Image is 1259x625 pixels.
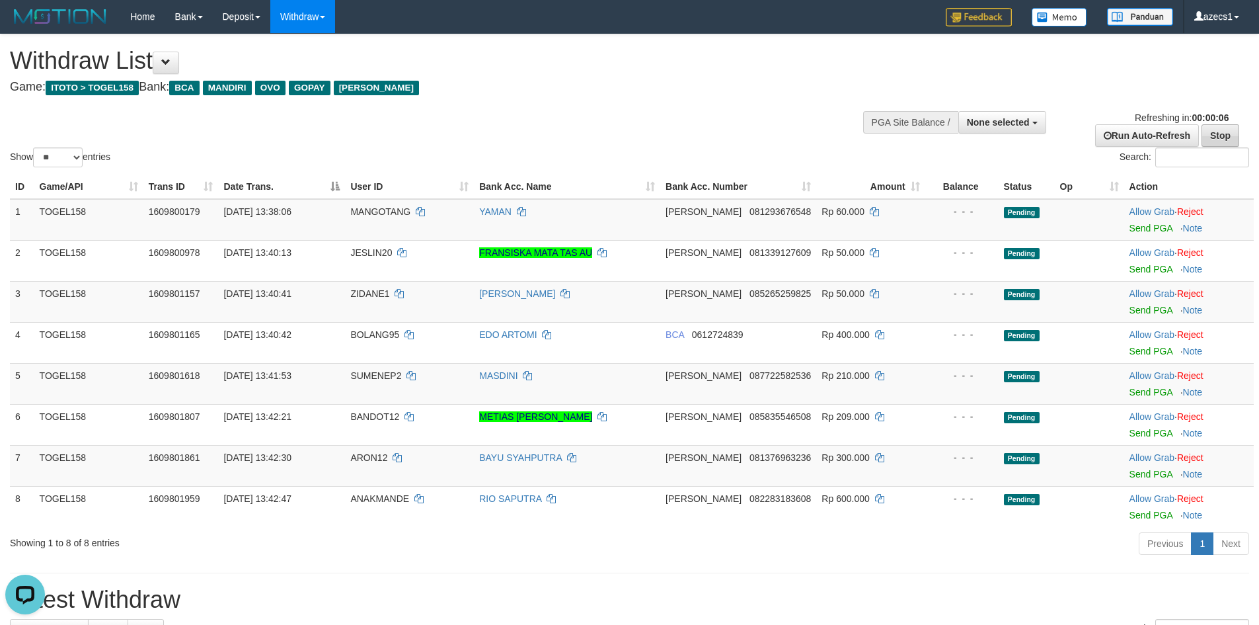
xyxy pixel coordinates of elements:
td: TOGEL158 [34,240,143,281]
button: None selected [958,111,1046,134]
div: PGA Site Balance / [863,111,958,134]
span: SUMENEP2 [350,370,401,381]
th: Game/API: activate to sort column ascending [34,175,143,199]
div: - - - [931,451,993,464]
td: TOGEL158 [34,199,143,241]
a: Allow Grab [1129,329,1174,340]
div: - - - [931,410,993,423]
td: 3 [10,281,34,322]
span: 1609801165 [149,329,200,340]
span: 1609801618 [149,370,200,381]
a: Send PGA [1129,346,1172,356]
span: [DATE] 13:40:13 [223,247,291,258]
span: BANDOT12 [350,411,399,422]
span: ITOTO > TOGEL158 [46,81,139,95]
span: Pending [1004,371,1040,382]
button: Open LiveChat chat widget [5,5,45,45]
a: METIAS [PERSON_NAME] [479,411,592,422]
span: Rp 400.000 [821,329,869,340]
a: Allow Grab [1129,411,1174,422]
a: Note [1183,223,1203,233]
a: Note [1183,469,1203,479]
span: Rp 300.000 [821,452,869,463]
strong: 00:00:06 [1192,112,1229,123]
span: Copy 087722582536 to clipboard [749,370,811,381]
span: [PERSON_NAME] [666,452,742,463]
td: 4 [10,322,34,363]
span: · [1129,206,1177,217]
span: Copy 082283183608 to clipboard [749,493,811,504]
span: [PERSON_NAME] [666,370,742,381]
span: [DATE] 13:40:42 [223,329,291,340]
th: Amount: activate to sort column ascending [816,175,925,199]
div: - - - [931,328,993,341]
td: · [1124,486,1254,527]
td: 2 [10,240,34,281]
div: - - - [931,205,993,218]
a: Reject [1177,370,1203,381]
a: EDO ARTOMI [479,329,537,340]
span: Rp 209.000 [821,411,869,422]
span: Pending [1004,248,1040,259]
img: Feedback.jpg [946,8,1012,26]
span: MANGOTANG [350,206,410,217]
td: TOGEL158 [34,363,143,404]
div: - - - [931,287,993,300]
td: 7 [10,445,34,486]
a: Run Auto-Refresh [1095,124,1199,147]
td: · [1124,281,1254,322]
span: Pending [1004,207,1040,218]
span: OVO [255,81,286,95]
span: Copy 085835546508 to clipboard [749,411,811,422]
a: Send PGA [1129,387,1172,397]
span: Pending [1004,453,1040,464]
td: TOGEL158 [34,404,143,445]
span: [PERSON_NAME] [666,206,742,217]
h4: Game: Bank: [10,81,826,94]
td: 6 [10,404,34,445]
span: Rp 50.000 [821,288,864,299]
a: BAYU SYAHPUTRA [479,452,562,463]
a: Allow Grab [1129,452,1174,463]
span: Copy 081376963236 to clipboard [749,452,811,463]
td: 8 [10,486,34,527]
a: Allow Grab [1129,247,1174,258]
img: MOTION_logo.png [10,7,110,26]
span: [PERSON_NAME] [666,288,742,299]
span: [DATE] 13:40:41 [223,288,291,299]
th: Balance [925,175,999,199]
span: [PERSON_NAME] [334,81,419,95]
a: Reject [1177,493,1203,504]
a: Reject [1177,411,1203,422]
a: Allow Grab [1129,370,1174,381]
span: · [1129,493,1177,504]
span: ZIDANE1 [350,288,389,299]
td: TOGEL158 [34,445,143,486]
span: [DATE] 13:42:21 [223,411,291,422]
span: Copy 081339127609 to clipboard [749,247,811,258]
td: · [1124,363,1254,404]
span: Rp 600.000 [821,493,869,504]
span: · [1129,411,1177,422]
h1: Latest Withdraw [10,587,1249,613]
a: Allow Grab [1129,288,1174,299]
td: 1 [10,199,34,241]
a: Note [1183,305,1203,315]
div: - - - [931,492,993,505]
td: · [1124,240,1254,281]
label: Search: [1120,147,1249,167]
img: panduan.png [1107,8,1173,26]
select: Showentries [33,147,83,167]
td: · [1124,404,1254,445]
span: Pending [1004,330,1040,341]
a: Reject [1177,288,1203,299]
th: Action [1124,175,1254,199]
a: 1 [1191,532,1213,555]
a: Reject [1177,206,1203,217]
a: Previous [1139,532,1192,555]
a: Send PGA [1129,510,1172,521]
span: Copy 0612724839 to clipboard [692,329,744,340]
a: Reject [1177,247,1203,258]
span: BCA [169,81,199,95]
td: · [1124,199,1254,241]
